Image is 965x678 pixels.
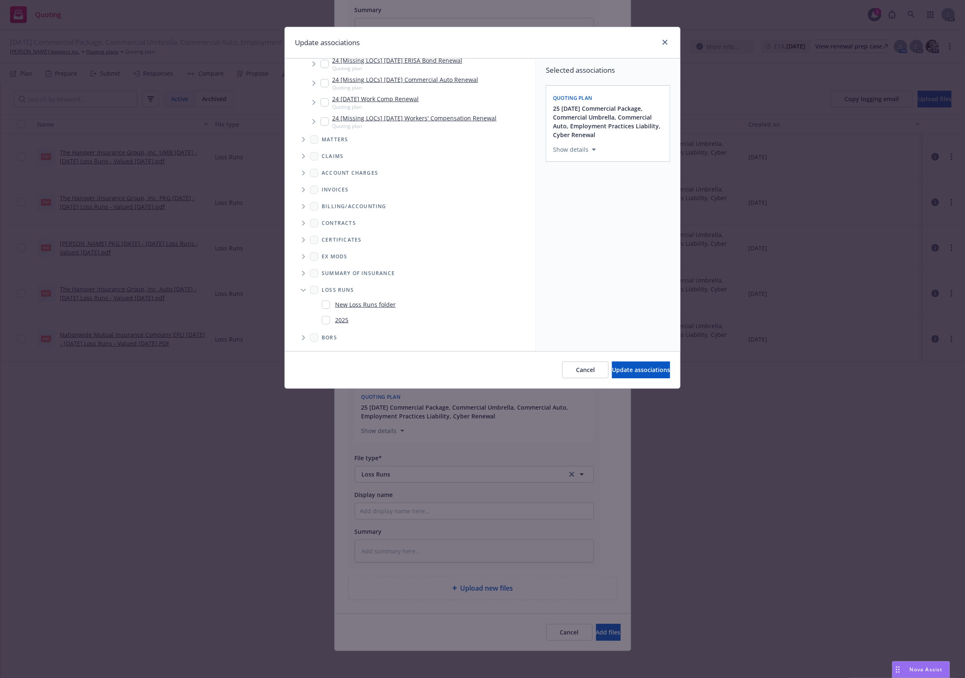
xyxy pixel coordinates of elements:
span: Summary of insurance [322,271,395,276]
div: Drag to move [893,662,903,678]
button: Update associations [612,362,670,378]
span: Matters [322,137,348,142]
div: Folder Tree Example [285,198,535,346]
a: 2025 [335,316,348,324]
span: Quoting plan [332,103,419,110]
button: Cancel [562,362,609,378]
span: Certificates [322,237,361,242]
span: Quoting plan [332,65,462,72]
span: BORs [322,335,337,340]
a: 24 [Missing LOCs] [DATE] Workers' Compensation Renewal [332,114,497,122]
span: Claims [322,154,343,159]
a: 24 [Missing LOCs] [DATE] Commercial Auto Renewal [332,75,478,84]
span: Update associations [612,366,670,374]
span: Loss Runs [322,288,354,293]
span: Ex Mods [322,254,347,259]
a: New Loss Runs folder [335,300,396,309]
span: Cancel [576,366,595,374]
button: Show details [550,145,599,155]
span: Account charges [322,171,378,176]
span: Nova Assist [910,666,943,673]
a: close [660,37,670,47]
button: 25 [DATE] Commercial Package, Commercial Umbrella, Commercial Auto, Employment Practices Liabilit... [553,104,665,139]
span: Quoting plan [332,84,478,91]
a: 24 [Missing LOCs] [DATE] ERISA Bond Renewal [332,56,462,65]
span: Selected associations [546,65,670,75]
span: Invoices [322,187,349,192]
button: Nova Assist [892,661,950,678]
span: Quoting plan [332,122,497,130]
a: 24 [DATE] Work Comp Renewal [332,94,419,103]
span: Quoting plan [553,94,592,102]
span: Contracts [322,221,356,226]
h1: Update associations [295,37,360,48]
span: Billing/Accounting [322,204,387,209]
